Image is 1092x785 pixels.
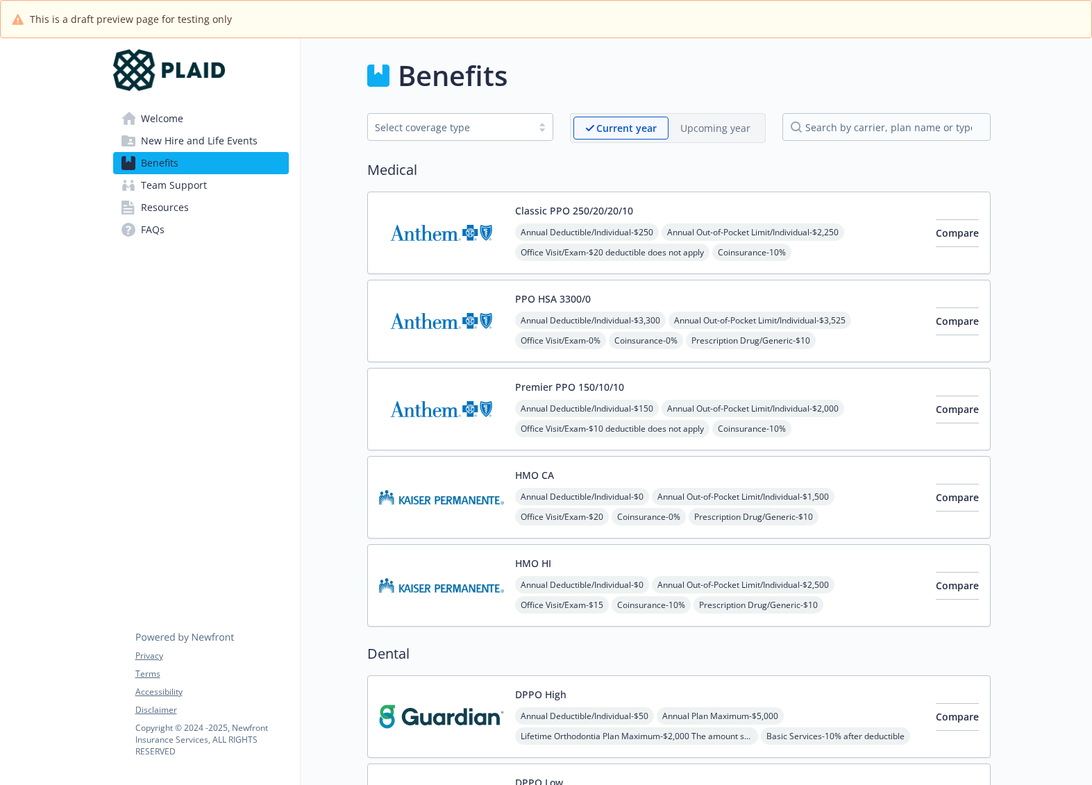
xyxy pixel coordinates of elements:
[515,400,659,417] span: Annual Deductible/Individual - $150
[379,468,504,527] img: Kaiser Permanente Insurance Company carrier logo
[515,332,606,349] span: Office Visit/Exam - 0%
[367,643,991,664] h2: Dental
[367,160,991,180] h2: Medical
[135,650,288,662] a: Privacy
[662,223,844,241] span: Annual Out-of-Pocket Limit/Individual - $2,250
[379,203,504,262] img: Anthem Blue Cross carrier logo
[662,400,844,417] span: Annual Out-of-Pocket Limit/Individual - $2,000
[141,174,207,196] span: Team Support
[515,380,624,394] button: Premier PPO 150/10/10
[515,576,649,593] span: Annual Deductible/Individual - $0
[609,332,683,349] span: Coinsurance - 0%
[515,727,758,745] span: Lifetime Orthodontia Plan Maximum - $2,000 The amount shown in the out of network field is your c...
[135,686,288,698] a: Accessibility
[379,687,504,746] img: Guardian carrier logo
[936,226,979,239] span: Compare
[652,576,834,593] span: Annual Out-of-Pocket Limit/Individual - $2,500
[936,579,979,592] span: Compare
[141,196,189,219] span: Resources
[141,152,178,174] span: Benefits
[135,704,288,716] a: Disclaimer
[141,219,165,241] span: FAQs
[113,108,289,130] a: Welcome
[596,121,657,135] p: Current year
[515,707,654,725] span: Annual Deductible/Individual - $50
[515,292,591,306] button: PPO HSA 3300/0
[379,292,504,351] img: Anthem Blue Cross carrier logo
[515,223,659,241] span: Annual Deductible/Individual - $250
[936,219,979,247] button: Compare
[379,380,504,439] img: Anthem Blue Cross carrier logo
[113,174,289,196] a: Team Support
[652,488,834,505] span: Annual Out-of-Pocket Limit/Individual - $1,500
[515,488,649,505] span: Annual Deductible/Individual - $0
[936,703,979,731] button: Compare
[694,596,823,614] span: Prescription Drug/Generic - $10
[135,668,288,680] a: Terms
[398,55,507,96] h1: Benefits
[375,120,525,135] div: Select coverage type
[761,727,910,745] span: Basic Services - 10% after deductible
[689,508,818,525] span: Prescription Drug/Generic - $10
[515,312,666,329] span: Annual Deductible/Individual - $3,300
[612,596,691,614] span: Coinsurance - 10%
[135,722,288,757] p: Copyright © 2024 - 2025 , Newfront Insurance Services, ALL RIGHTS RESERVED
[936,396,979,423] button: Compare
[30,12,232,26] span: This is a draft preview page for testing only
[712,420,791,437] span: Coinsurance - 10%
[113,196,289,219] a: Resources
[669,312,851,329] span: Annual Out-of-Pocket Limit/Individual - $3,525
[113,219,289,241] a: FAQs
[936,307,979,335] button: Compare
[515,687,566,702] button: DPPO High
[515,508,609,525] span: Office Visit/Exam - $20
[141,130,258,152] span: New Hire and Life Events
[141,108,183,130] span: Welcome
[712,244,791,261] span: Coinsurance - 10%
[379,556,504,615] img: Kaiser Permanente of Hawaii carrier logo
[515,468,554,482] button: HMO CA
[612,508,686,525] span: Coinsurance - 0%
[936,572,979,600] button: Compare
[936,491,979,504] span: Compare
[515,556,551,571] button: HMO HI
[113,130,289,152] a: New Hire and Life Events
[686,332,816,349] span: Prescription Drug/Generic - $10
[680,121,750,135] p: Upcoming year
[515,596,609,614] span: Office Visit/Exam - $15
[515,244,709,261] span: Office Visit/Exam - $20 deductible does not apply
[936,403,979,416] span: Compare
[936,484,979,512] button: Compare
[113,152,289,174] a: Benefits
[782,113,991,141] input: search by carrier, plan name or type
[936,314,979,328] span: Compare
[936,710,979,723] span: Compare
[515,420,709,437] span: Office Visit/Exam - $10 deductible does not apply
[515,203,633,218] button: Classic PPO 250/20/20/10
[657,707,784,725] span: Annual Plan Maximum - $5,000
